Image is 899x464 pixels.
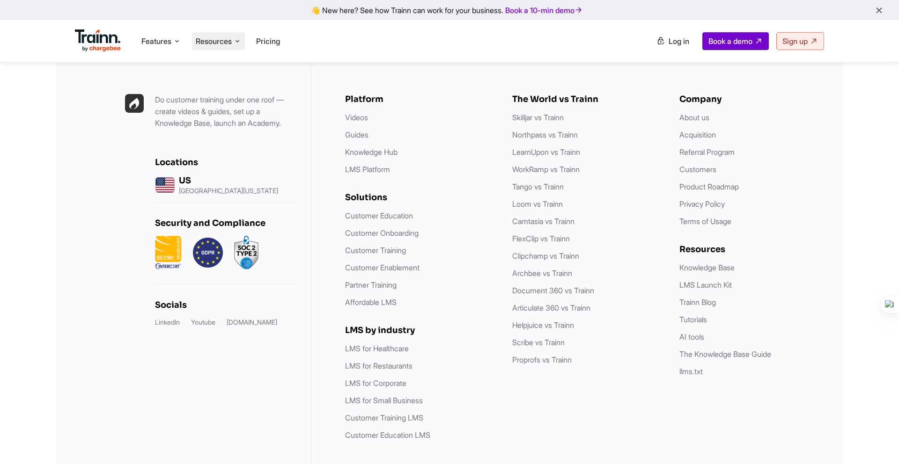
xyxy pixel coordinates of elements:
a: AI tools [679,332,704,341]
a: Log in [651,33,695,50]
span: Book a demo [708,36,752,46]
a: Document 360 vs Trainn [512,286,594,295]
div: Security and Compliance [155,218,295,228]
div: 👋 New here? See how Trainn can work for your business. [6,6,893,14]
div: LMS by industry [345,325,494,335]
a: Skilljar vs Trainn [512,113,564,122]
a: Loom vs Trainn [512,199,563,209]
a: Tutorials [679,315,707,324]
a: Customer Enablement [345,263,420,272]
a: WorkRamp vs Trainn [512,165,580,174]
a: Youtube [191,318,215,327]
a: Customer Training [345,246,406,255]
img: ISO [155,236,182,269]
img: soc2 [234,236,258,269]
p: [GEOGRAPHIC_DATA][US_STATE] [179,188,278,194]
a: Articulate 360 vs Trainn [512,303,590,312]
a: Proprofs vs Trainn [512,355,572,364]
a: LinkedIn [155,318,180,327]
span: Log in [669,36,689,46]
a: Videos [345,113,368,122]
a: LMS for Healthcare [345,344,409,353]
a: Guides [345,130,368,139]
a: Terms of Usage [679,217,731,226]
a: Clipchamp vs Trainn [512,251,579,261]
img: GDPR.png [193,236,223,269]
a: Knowledge Hub [345,147,398,157]
a: LMS Launch Kit [679,280,732,290]
a: Camtasia vs Trainn [512,217,575,226]
a: Sign up [776,32,824,50]
a: Archbee vs Trainn [512,268,572,278]
a: Trainn Blog [679,297,716,307]
a: About us [679,113,709,122]
img: us headquarters [155,175,175,195]
a: Scribe vs Trainn [512,338,565,347]
a: Customers [679,165,716,174]
img: Trainn | everything under one roof [125,94,144,113]
a: Customer Education [345,211,413,220]
img: Trainn Logo [75,29,121,52]
span: Features [141,36,171,46]
a: FlexClip vs Trainn [512,234,570,243]
a: LMS for Corporate [345,378,406,388]
a: LearnUpon vs Trainn [512,147,580,157]
div: Solutions [345,192,494,203]
a: Product Roadmap [679,182,739,191]
div: Resources [679,244,828,254]
span: Resources [196,36,232,46]
a: Partner Training [345,280,397,290]
a: LMS for Restaurants [345,361,413,370]
a: Book a demo [702,32,769,50]
a: Tango vs Trainn [512,182,564,191]
div: The World vs Trainn [512,94,661,104]
a: Referral Program [679,147,735,157]
a: Customer Training LMS [345,413,423,422]
a: [DOMAIN_NAME] [227,318,277,327]
div: Locations [155,157,295,167]
a: Helpjuice vs Trainn [512,320,574,330]
p: Do customer training under one roof — create videos & guides, set up a Knowledge Base, launch an ... [155,94,295,129]
a: Customer Education LMS [345,430,430,440]
a: LMS Platform [345,165,390,174]
a: Privacy Policy [679,199,725,209]
a: Book a 10-min demo [503,4,585,17]
div: Platform [345,94,494,104]
span: Sign up [782,36,808,46]
iframe: Chat Widget [852,419,899,464]
a: Pricing [256,36,280,46]
a: Knowledge Base [679,263,735,272]
a: The Knowledge Base Guide [679,349,771,359]
a: Affordable LMS [345,297,397,307]
a: Northpass vs Trainn [512,130,578,139]
a: llms.txt [679,367,703,376]
a: Acquisition [679,130,716,139]
a: Customer Onboarding [345,228,419,238]
div: Company [679,94,828,104]
a: LMS for Small Business [345,396,423,405]
div: Socials [155,300,295,310]
div: US [179,175,278,186]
